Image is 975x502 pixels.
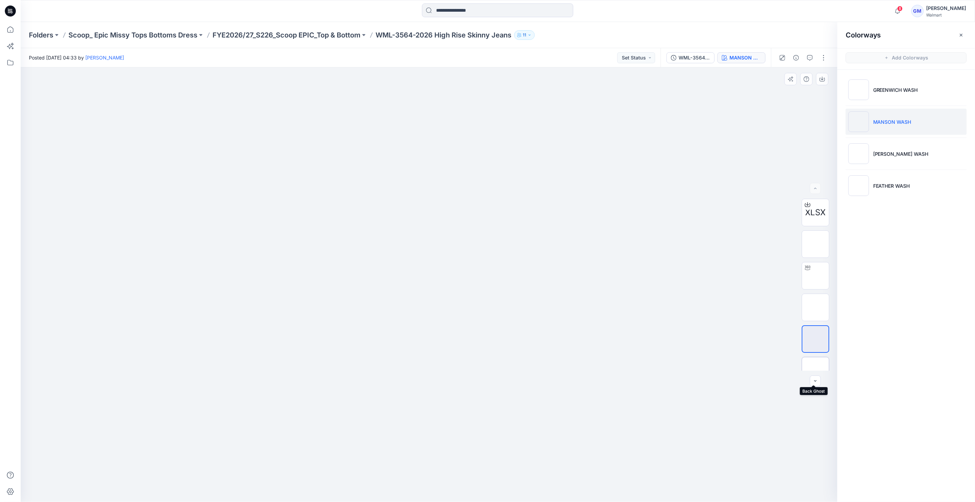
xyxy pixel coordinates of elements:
[29,30,53,40] a: Folders
[68,30,197,40] a: Scoop_ Epic Missy Tops Bottoms Dress
[29,54,124,61] span: Posted [DATE] 04:33 by
[717,52,766,63] button: MANSON WASH
[848,175,869,196] img: FEATHER WASH
[85,55,124,61] a: [PERSON_NAME]
[523,31,526,39] p: 11
[848,111,869,132] img: MANSON WASH
[848,143,869,164] img: CROSBY WASH
[873,118,911,125] p: MANSON WASH
[873,182,910,189] p: FEATHER WASH
[679,54,710,62] div: WML-3564-2026 High Rise Skinny Jeans_Full Colorway
[514,30,535,40] button: 11
[873,86,918,94] p: GREENWICH WASH
[791,52,802,63] button: Details
[805,206,826,219] span: XLSX
[376,30,511,40] p: WML-3564-2026 High Rise Skinny Jeans
[213,30,360,40] a: FYE2026/27_S226_Scoop EPIC_Top & Bottom
[667,52,715,63] button: WML-3564-2026 High Rise Skinny Jeans_Full Colorway
[873,150,929,157] p: [PERSON_NAME] WASH
[848,79,869,100] img: GREENWICH WASH
[927,12,966,18] div: Walmart
[927,4,966,12] div: [PERSON_NAME]
[911,5,924,17] div: GM
[729,54,761,62] div: MANSON WASH
[897,6,903,11] span: 8
[846,31,881,39] h2: Colorways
